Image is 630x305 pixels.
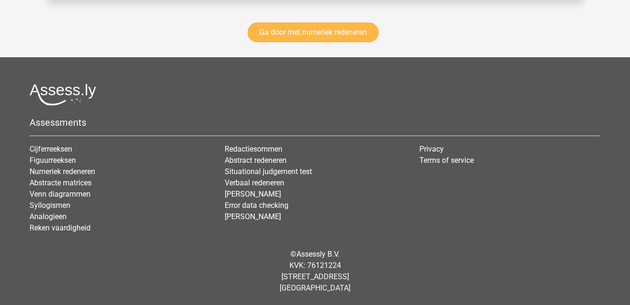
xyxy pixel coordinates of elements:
[419,145,444,153] a: Privacy
[225,178,284,187] a: Verbaal redeneren
[225,167,312,176] a: Situational judgement test
[30,201,70,210] a: Syllogismen
[30,145,72,153] a: Cijferreeksen
[225,156,287,165] a: Abstract redeneren
[248,23,379,42] a: Ga door met numeriek redeneren
[419,156,474,165] a: Terms of service
[225,212,281,221] a: [PERSON_NAME]
[30,84,96,106] img: Assessly logo
[30,178,91,187] a: Abstracte matrices
[30,190,91,198] a: Venn diagrammen
[30,167,95,176] a: Numeriek redeneren
[23,241,607,301] div: © KVK: 76121224 [STREET_ADDRESS] [GEOGRAPHIC_DATA]
[296,250,340,259] a: Assessly B.V.
[225,201,288,210] a: Error data checking
[225,145,282,153] a: Redactiesommen
[225,190,281,198] a: [PERSON_NAME]
[30,117,600,128] h5: Assessments
[30,223,91,232] a: Reken vaardigheid
[30,212,67,221] a: Analogieen
[30,156,76,165] a: Figuurreeksen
